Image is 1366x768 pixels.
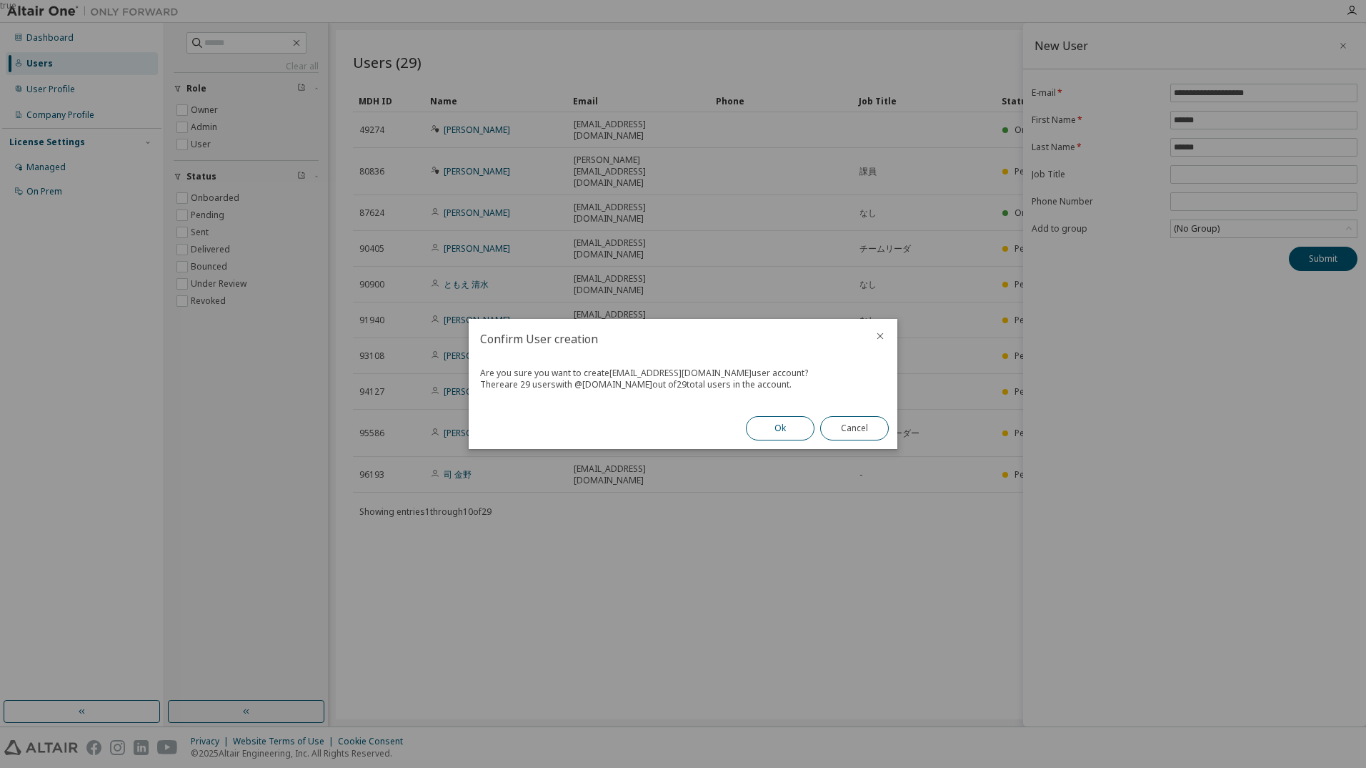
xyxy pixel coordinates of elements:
div: Are you sure you want to create [EMAIL_ADDRESS][DOMAIN_NAME] user account? [480,368,886,379]
button: Cancel [820,416,889,440]
div: There are 29 users with @ [DOMAIN_NAME] out of 29 total users in the account. [480,379,886,390]
button: close [874,330,886,342]
h2: Confirm User creation [469,319,863,359]
button: Ok [746,416,814,440]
